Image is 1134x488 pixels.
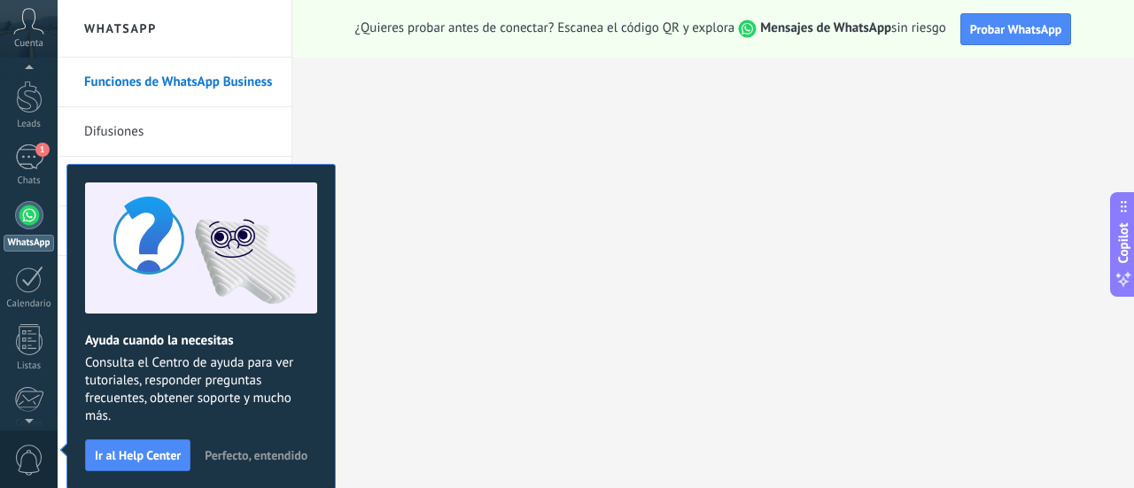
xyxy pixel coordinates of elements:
[970,21,1062,37] span: Probar WhatsApp
[4,298,55,310] div: Calendario
[205,449,307,461] span: Perfecto, entendido
[4,235,54,252] div: WhatsApp
[58,107,291,157] li: Difusiones
[35,143,50,157] span: 1
[85,439,190,471] button: Ir al Help Center
[58,157,291,206] li: Plantillas
[760,19,891,36] strong: Mensajes de WhatsApp
[197,442,315,469] button: Perfecto, entendido
[58,58,291,107] li: Funciones de WhatsApp Business
[85,332,317,349] h2: Ayuda cuando la necesitas
[960,13,1072,45] button: Probar WhatsApp
[85,354,317,425] span: Consulta el Centro de ayuda para ver tutoriales, responder preguntas frecuentes, obtener soporte ...
[84,157,274,206] a: Plantillas
[4,119,55,130] div: Leads
[355,19,946,38] span: ¿Quieres probar antes de conectar? Escanea el código QR y explora sin riesgo
[1115,222,1132,263] span: Copilot
[4,360,55,372] div: Listas
[84,58,274,107] a: Funciones de WhatsApp Business
[95,449,181,461] span: Ir al Help Center
[4,175,55,187] div: Chats
[14,38,43,50] span: Cuenta
[84,107,274,157] a: Difusiones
